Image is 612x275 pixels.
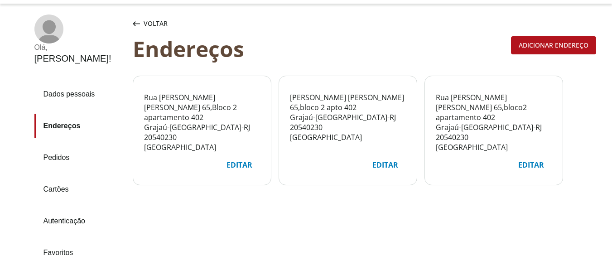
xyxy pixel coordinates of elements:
[461,122,533,132] span: [GEOGRAPHIC_DATA]
[436,102,527,122] span: bloco2 apartamento 402
[131,14,169,33] button: Voltar
[219,156,260,174] button: Editar
[313,112,315,122] span: -
[202,102,210,112] span: 65
[315,112,387,122] span: [GEOGRAPHIC_DATA]
[298,102,300,112] span: ,
[210,102,212,112] span: ,
[365,156,405,174] div: Editar
[34,177,125,202] a: Cartões
[436,92,507,112] span: Rua [PERSON_NAME] [PERSON_NAME]
[436,122,459,132] span: Grajaú
[365,156,406,174] button: Editar
[34,82,125,106] a: Dados pessoais
[390,112,396,122] span: RJ
[436,142,508,152] span: [GEOGRAPHIC_DATA]
[34,43,111,52] div: Olá ,
[511,36,596,54] button: Adicionar endereço
[34,53,111,64] div: [PERSON_NAME] !
[290,132,362,142] span: [GEOGRAPHIC_DATA]
[144,92,215,112] span: Rua [PERSON_NAME] [PERSON_NAME]
[34,241,125,265] a: Favoritos
[244,122,250,132] span: RJ
[502,102,504,112] span: ,
[144,132,177,142] span: 20540230
[511,39,596,49] a: Adicionar endereço
[533,122,535,132] span: -
[290,112,313,122] span: Grajaú
[144,19,168,28] span: Voltar
[169,122,241,132] span: [GEOGRAPHIC_DATA]
[535,122,542,132] span: RJ
[133,36,507,61] div: Endereços
[511,37,596,54] div: Adicionar endereço
[144,102,237,122] span: Bloco 2 apartamento 402
[219,156,260,174] div: Editar
[144,142,216,152] span: [GEOGRAPHIC_DATA]
[34,209,125,233] a: Autenticação
[511,156,552,174] button: Editar
[144,122,167,132] span: Grajaú
[167,122,169,132] span: -
[300,102,357,112] span: bloco 2 apto 402
[459,122,461,132] span: -
[436,132,468,142] span: 20540230
[494,102,502,112] span: 65
[387,112,390,122] span: -
[290,92,404,102] span: [PERSON_NAME] [PERSON_NAME]
[290,122,323,132] span: 20540230
[511,156,551,174] div: Editar
[290,102,298,112] span: 65
[34,145,125,170] a: Pedidos
[34,114,125,138] a: Endereços
[241,122,244,132] span: -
